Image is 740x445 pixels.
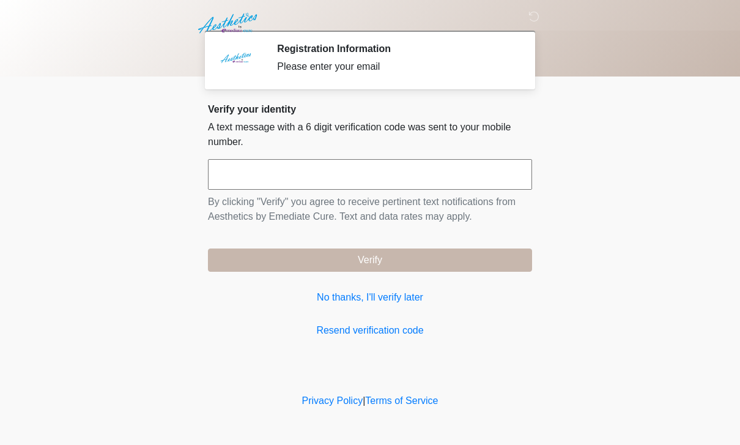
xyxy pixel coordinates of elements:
h2: Registration Information [277,43,514,54]
h2: Verify your identity [208,103,532,115]
button: Verify [208,249,532,272]
p: By clicking "Verify" you agree to receive pertinent text notifications from Aesthetics by Emediat... [208,195,532,224]
img: Agent Avatar [217,43,254,80]
a: No thanks, I'll verify later [208,290,532,305]
img: Aesthetics by Emediate Cure Logo [196,9,262,37]
a: Resend verification code [208,323,532,338]
a: | [363,395,365,406]
a: Terms of Service [365,395,438,406]
p: A text message with a 6 digit verification code was sent to your mobile number. [208,120,532,149]
div: Please enter your email [277,59,514,74]
a: Privacy Policy [302,395,363,406]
